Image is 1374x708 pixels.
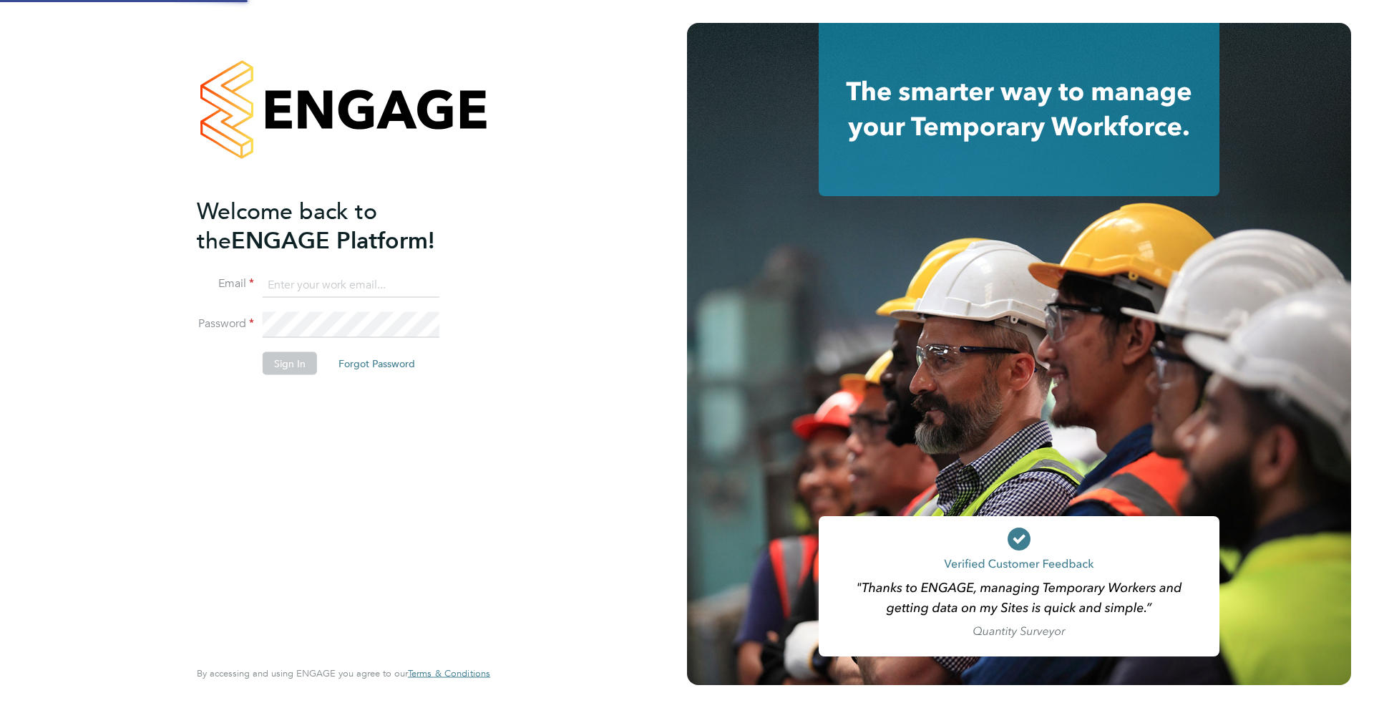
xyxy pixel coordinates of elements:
[327,352,427,375] button: Forgot Password
[408,668,490,679] a: Terms & Conditions
[197,316,254,331] label: Password
[197,197,377,254] span: Welcome back to the
[408,667,490,679] span: Terms & Conditions
[197,276,254,291] label: Email
[263,352,317,375] button: Sign In
[263,272,439,298] input: Enter your work email...
[197,196,476,255] h2: ENGAGE Platform!
[197,667,490,679] span: By accessing and using ENGAGE you agree to our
